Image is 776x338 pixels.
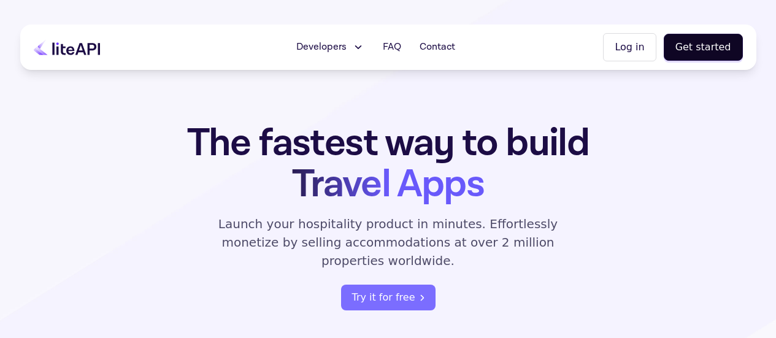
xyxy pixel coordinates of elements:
span: Developers [296,40,347,55]
button: Get started [664,34,743,61]
p: Launch your hospitality product in minutes. Effortlessly monetize by selling accommodations at ov... [204,215,572,270]
span: FAQ [383,40,401,55]
h1: The fastest way to build [148,123,628,205]
a: FAQ [375,35,409,60]
span: Contact [420,40,455,55]
span: Travel Apps [292,159,484,210]
button: Try it for free [341,285,436,310]
a: register [341,285,436,310]
a: Contact [412,35,463,60]
button: Log in [603,33,656,61]
button: Developers [289,35,372,60]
